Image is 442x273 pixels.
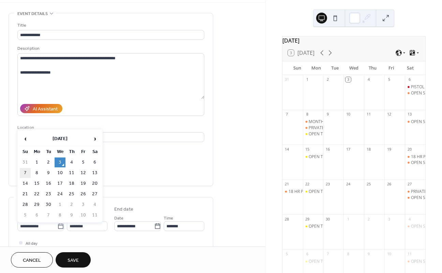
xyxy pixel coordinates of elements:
[411,90,435,96] div: OPEN SKEET
[344,61,363,75] div: Wed
[33,106,58,113] div: AI Assistant
[309,119,374,125] div: MONTHLY MEMBERSIP MEEETING
[55,210,65,220] td: 8
[305,112,310,117] div: 8
[303,259,323,264] div: OPEN TRAP PRACTICE
[23,257,41,264] span: Cancel
[114,215,123,222] span: Date
[20,189,31,199] td: 21
[284,216,290,222] div: 28
[289,189,355,195] div: 18 HR PISTOL PERMIT CLASS DAY 2
[309,189,350,195] div: OPEN TRAP PRACTICE
[305,77,310,82] div: 1
[407,216,412,222] div: 4
[31,147,42,157] th: Mo
[411,160,435,166] div: OPEN SKEET
[55,147,65,157] th: We
[17,45,203,52] div: Description
[382,61,401,75] div: Fri
[345,216,351,222] div: 1
[325,112,330,117] div: 9
[17,124,203,131] div: Location
[386,251,392,256] div: 10
[282,189,303,195] div: 18 HR PISTOL PERMIT CLASS DAY 2
[20,157,31,167] td: 31
[366,112,371,117] div: 11
[284,112,290,117] div: 7
[20,200,31,210] td: 28
[411,259,435,264] div: OPEN SKEET
[386,112,392,117] div: 12
[411,119,435,125] div: OPEN SKEET
[89,179,100,188] td: 20
[114,206,133,213] div: End date
[407,77,412,82] div: 6
[31,132,89,146] th: [DATE]
[78,157,89,167] td: 5
[307,61,325,75] div: Mon
[305,216,310,222] div: 29
[309,259,350,264] div: OPEN TRAP PRACTICE
[31,210,42,220] td: 6
[31,157,42,167] td: 1
[66,147,77,157] th: Th
[405,160,425,166] div: OPEN SKEET
[325,77,330,82] div: 2
[20,179,31,188] td: 14
[325,251,330,256] div: 7
[305,147,310,152] div: 15
[89,210,100,220] td: 11
[345,147,351,152] div: 17
[89,189,100,199] td: 27
[66,189,77,199] td: 25
[305,251,310,256] div: 6
[66,210,77,220] td: 9
[386,216,392,222] div: 3
[345,251,351,256] div: 8
[309,125,375,131] div: PRIVATE CORPORATE TRAP SHOOT
[363,61,382,75] div: Thu
[303,189,323,195] div: OPEN TRAP PRACTICE
[405,90,425,96] div: OPEN SKEET
[366,77,371,82] div: 4
[11,252,53,268] button: Cancel
[43,147,54,157] th: Tu
[411,84,438,90] div: PISTOL CLASS
[284,147,290,152] div: 14
[31,200,42,210] td: 29
[78,179,89,188] td: 19
[55,189,65,199] td: 24
[31,179,42,188] td: 15
[386,182,392,187] div: 26
[20,104,62,113] button: AI Assistant
[325,182,330,187] div: 23
[309,224,350,229] div: OPEN TRAP PRACTICE
[78,168,89,178] td: 12
[345,112,351,117] div: 10
[164,215,173,222] span: Time
[66,168,77,178] td: 11
[305,182,310,187] div: 22
[366,147,371,152] div: 18
[282,36,425,45] div: [DATE]
[78,189,89,199] td: 26
[386,147,392,152] div: 19
[78,200,89,210] td: 3
[43,189,54,199] td: 23
[68,257,79,264] span: Save
[405,84,425,90] div: PISTOL CLASS
[309,131,350,137] div: OPEN TRAP PRACTICE
[303,131,323,137] div: OPEN TRAP PRACTICE
[407,112,412,117] div: 13
[284,182,290,187] div: 21
[89,147,100,157] th: Sa
[284,251,290,256] div: 5
[90,132,100,146] span: ›
[325,147,330,152] div: 16
[89,200,100,210] td: 4
[303,119,323,125] div: MONTHLY MEMBERSIP MEEETING
[325,61,344,75] div: Tue
[20,132,30,146] span: ‹
[366,251,371,256] div: 9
